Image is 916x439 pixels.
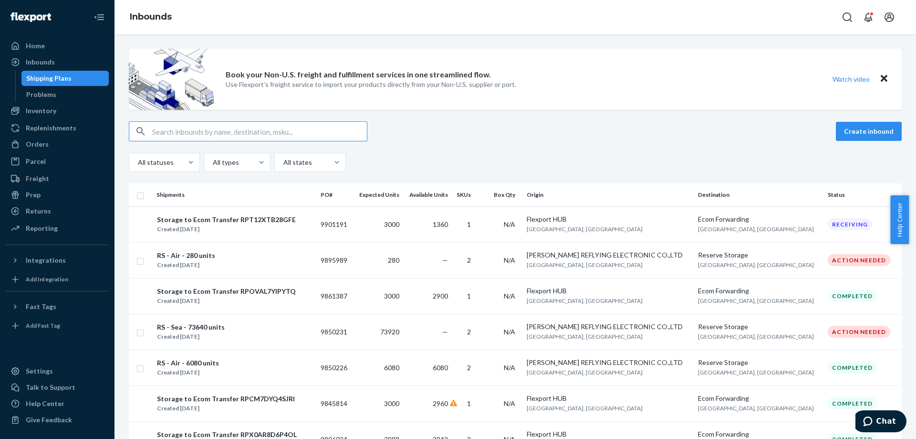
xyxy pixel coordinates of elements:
[467,328,471,336] span: 2
[157,358,219,368] div: RS - Air - 6080 units
[157,296,296,306] div: Created [DATE]
[157,394,295,404] div: Storage to Ecom Transfer RPCM7DYQ4SJRI
[26,106,56,116] div: Inventory
[26,399,64,408] div: Help Center
[6,120,109,136] a: Replenishments
[317,183,353,206] th: PO#
[6,364,109,379] a: Settings
[698,250,820,260] div: Reserve Storage
[6,171,109,186] a: Freight
[828,254,890,266] div: Action Needed
[698,405,814,412] span: [GEOGRAPHIC_DATA], [GEOGRAPHIC_DATA]
[452,183,479,206] th: SKUs
[698,358,820,367] div: Reserve Storage
[226,69,491,80] p: Book your Non-U.S. freight and fulfillment services in one streamlined flow.
[282,158,283,167] input: All states
[317,278,353,314] td: 9861387
[479,183,522,206] th: Box Qty
[157,287,296,296] div: Storage to Ecom Transfer RPOVAL7YIPYTQ
[317,385,353,421] td: 9845814
[504,256,515,264] span: N/A
[26,123,76,133] div: Replenishments
[26,41,45,51] div: Home
[26,157,46,166] div: Parcel
[828,218,872,230] div: Receiving
[90,8,109,27] button: Close Navigation
[388,256,399,264] span: 280
[6,253,109,268] button: Integrations
[157,251,215,260] div: RS - Air - 280 units
[890,195,909,244] button: Help Center
[828,290,877,302] div: Completed
[826,72,876,86] button: Watch video
[467,256,471,264] span: 2
[157,225,296,234] div: Created [DATE]
[698,322,820,332] div: Reserve Storage
[878,72,890,86] button: Close
[504,364,515,372] span: N/A
[504,399,515,407] span: N/A
[527,429,691,439] div: Flexport HUB
[384,292,399,300] span: 3000
[317,242,353,278] td: 9895989
[527,261,643,268] span: [GEOGRAPHIC_DATA], [GEOGRAPHIC_DATA]
[6,221,109,236] a: Reporting
[26,57,55,67] div: Inbounds
[212,158,213,167] input: All types
[384,364,399,372] span: 6080
[433,364,448,372] span: 6080
[26,321,60,330] div: Add Fast Tag
[122,3,179,31] ol: breadcrumbs
[153,183,317,206] th: Shipments
[698,297,814,304] span: [GEOGRAPHIC_DATA], [GEOGRAPHIC_DATA]
[26,174,49,183] div: Freight
[527,358,691,367] div: [PERSON_NAME] REFLYING ELECTRONIC CO.,LTD
[467,399,471,407] span: 1
[433,220,448,228] span: 1360
[157,215,296,225] div: Storage to Ecom Transfer RPT12XTB28GFE
[504,292,515,300] span: N/A
[157,332,225,342] div: Created [DATE]
[527,405,643,412] span: [GEOGRAPHIC_DATA], [GEOGRAPHIC_DATA]
[828,397,877,409] div: Completed
[6,187,109,203] a: Prep
[698,225,814,233] span: [GEOGRAPHIC_DATA], [GEOGRAPHIC_DATA]
[6,103,109,118] a: Inventory
[698,369,814,376] span: [GEOGRAPHIC_DATA], [GEOGRAPHIC_DATA]
[442,328,448,336] span: —
[694,183,824,206] th: Destination
[380,328,399,336] span: 73920
[26,224,58,233] div: Reporting
[6,154,109,169] a: Parcel
[527,333,643,340] span: [GEOGRAPHIC_DATA], [GEOGRAPHIC_DATA]
[137,158,138,167] input: All statuses
[26,383,75,392] div: Talk to Support
[21,87,109,102] a: Problems
[527,250,691,260] div: [PERSON_NAME] REFLYING ELECTRONIC CO.,LTD
[157,368,219,377] div: Created [DATE]
[317,206,353,242] td: 9901191
[527,214,691,224] div: Flexport HUB
[317,314,353,350] td: 9850231
[467,292,471,300] span: 1
[6,137,109,152] a: Orders
[26,74,72,83] div: Shipping Plans
[828,326,890,338] div: Action Needed
[880,8,899,27] button: Open account menu
[157,260,215,270] div: Created [DATE]
[828,362,877,374] div: Completed
[6,396,109,411] a: Help Center
[26,139,49,149] div: Orders
[130,11,172,22] a: Inbounds
[26,302,56,311] div: Fast Tags
[26,256,66,265] div: Integrations
[26,190,41,200] div: Prep
[504,328,515,336] span: N/A
[433,399,448,407] span: 2960
[504,220,515,228] span: N/A
[442,256,448,264] span: —
[698,394,820,403] div: Ecom Forwarding
[698,286,820,296] div: Ecom Forwarding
